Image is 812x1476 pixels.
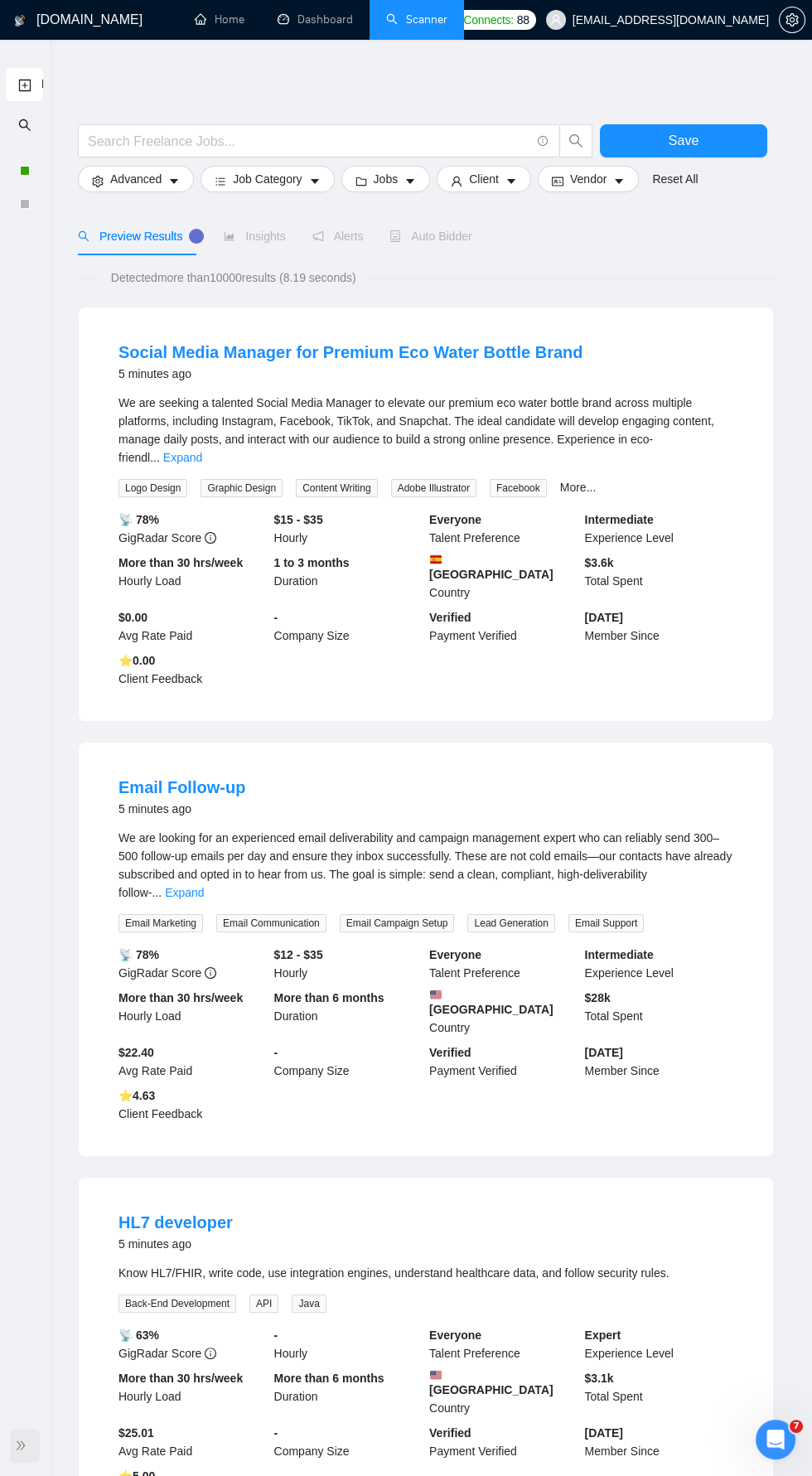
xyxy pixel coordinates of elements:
span: user [550,14,562,26]
div: Hourly Load [115,1369,271,1417]
span: Graphic Design [201,479,283,497]
span: search [18,108,31,141]
div: Duration [271,554,427,602]
div: Talent Preference [426,1326,582,1362]
a: HL7 developer [118,1213,233,1232]
a: searchScanner [386,12,447,27]
b: [DATE] [585,1426,623,1440]
span: We are seeking a talented Social Media Manager to elevate our premium eco water bottle brand acro... [118,396,714,464]
b: Everyone [429,948,481,961]
div: Company Size [271,608,427,645]
div: Talent Preference [426,946,582,982]
b: 1 to 3 months [274,556,350,569]
span: 88 [517,11,529,29]
b: Verified [429,611,471,624]
div: Country [426,989,582,1037]
span: Alerts [312,230,364,243]
b: - [274,1426,278,1440]
div: Total Spent [582,989,737,1037]
button: barsJob Categorycaret-down [201,166,334,192]
b: Everyone [429,1328,481,1342]
span: setting [780,13,805,27]
li: My Scanners [6,108,43,220]
span: Adobe Illustrator [391,479,476,497]
span: search [560,133,592,148]
span: Email Support [568,914,644,932]
b: [DATE] [585,611,623,624]
button: setting [779,7,805,33]
span: Email Campaign Setup [340,914,455,932]
div: Experience Level [582,511,737,547]
span: Jobs [374,170,399,188]
a: setting [779,13,805,27]
a: Expand [165,886,204,899]
span: We are looking for an experienced email deliverability and campaign management expert who can rel... [118,831,732,899]
div: We are seeking a talented Social Media Manager to elevate our premium eco water bottle brand acro... [118,394,733,467]
div: Avg Rate Paid [115,1043,271,1080]
button: folderJobscaret-down [341,166,431,192]
div: GigRadar Score [115,946,271,982]
div: Experience Level [582,946,737,982]
span: caret-down [505,175,517,187]
span: area-chart [224,230,235,242]
div: Payment Verified [426,1424,582,1460]
span: Email Communication [216,914,326,932]
span: Java [292,1295,326,1313]
span: Client [469,170,499,188]
b: ⭐️ 0.00 [118,654,155,667]
button: Save [600,124,767,157]
div: Duration [271,1369,427,1417]
span: info-circle [538,136,549,147]
b: More than 30 hrs/week [118,1372,243,1385]
b: $ 28k [585,991,611,1004]
b: 📡 78% [118,948,159,961]
b: Verified [429,1426,471,1440]
button: settingAdvancedcaret-down [78,166,194,192]
b: ⭐️ 4.63 [118,1089,155,1102]
div: Company Size [271,1424,427,1460]
a: Email Follow-up [118,778,245,796]
b: 📡 78% [118,513,159,526]
div: Hourly [271,946,427,982]
a: Expand [163,451,202,464]
span: ... [150,451,160,464]
span: caret-down [168,175,180,187]
div: Hourly Load [115,989,271,1037]
b: $22.40 [118,1046,154,1059]
div: Duration [271,989,427,1037]
span: folder [355,175,367,187]
span: Auto Bidder [389,230,471,243]
a: dashboardDashboard [278,12,353,27]
div: Country [426,554,582,602]
div: Client Feedback [115,1086,271,1123]
span: Insights [224,230,285,243]
div: Tooltip anchor [189,229,204,244]
div: 5 minutes ago [118,364,583,384]
span: Preview Results [78,230,197,243]
li: New Scanner [6,68,43,101]
b: - [274,611,278,624]
b: [GEOGRAPHIC_DATA] [429,554,578,581]
b: Everyone [429,513,481,526]
b: More than 30 hrs/week [118,556,243,569]
span: idcard [552,175,563,187]
b: Intermediate [585,948,654,961]
div: Member Since [582,1424,737,1460]
div: Experience Level [582,1326,737,1362]
span: robot [389,230,401,242]
div: Avg Rate Paid [115,1424,271,1460]
div: Know HL7/FHIR, write code, use integration engines, understand healthcare data, and follow securi... [118,1264,733,1282]
b: [DATE] [585,1046,623,1059]
div: Payment Verified [426,608,582,645]
b: 📡 63% [118,1328,159,1342]
span: Advanced [110,170,162,188]
b: More than 6 months [274,1372,384,1385]
button: search [559,124,592,157]
div: Total Spent [582,554,737,602]
div: Talent Preference [426,511,582,547]
div: Member Since [582,1043,737,1080]
a: homeHome [195,12,244,27]
span: Logo Design [118,479,187,497]
a: New Scanner [18,68,31,102]
a: Social Media Manager for Premium Eco Water Bottle Brand [118,343,583,361]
